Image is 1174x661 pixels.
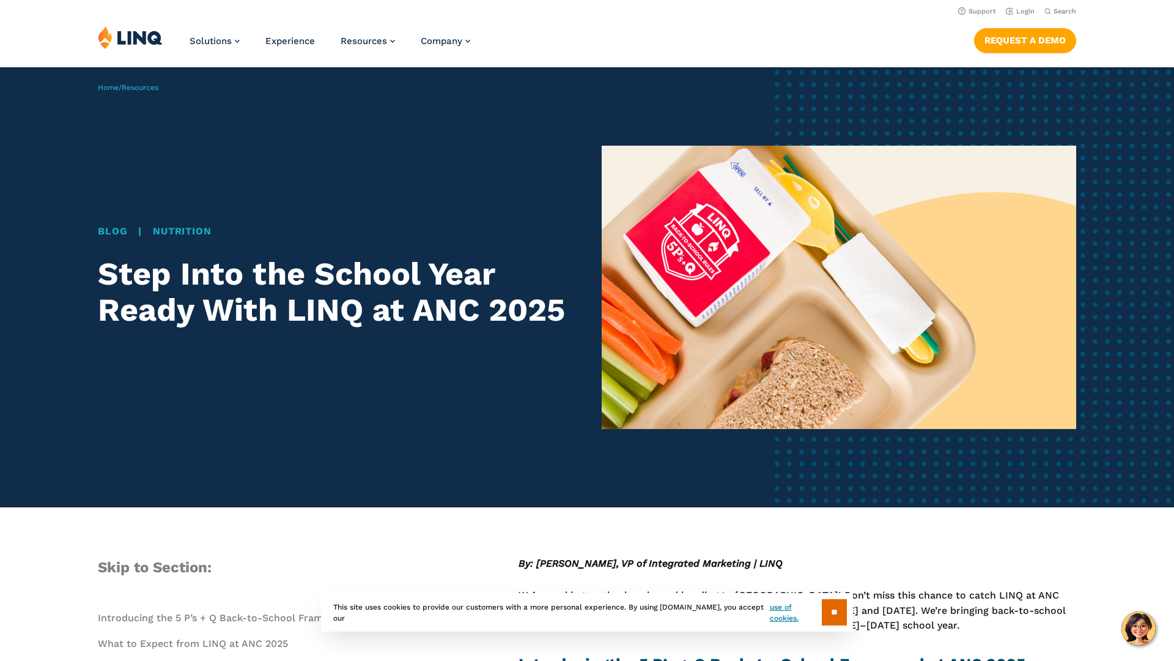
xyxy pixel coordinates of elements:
[1044,7,1076,16] button: Open Search Bar
[98,559,212,576] span: Skip to Section:
[98,224,572,239] div: |
[190,35,240,47] a: Solutions
[974,28,1076,53] a: Request a Demo
[1054,7,1076,15] span: Search
[265,35,315,47] a: Experience
[98,225,127,237] a: Blog
[122,83,158,92] a: Resources
[770,602,822,624] a: use of cookies.
[958,7,996,15] a: Support
[153,225,211,237] a: Nutrition
[341,35,387,47] span: Resources
[974,26,1076,53] nav: Button Navigation
[98,612,415,624] a: Introducing the 5 P’s + Q Back-to-School Framework at ANC 2025
[98,83,119,92] a: Home
[421,35,470,47] a: Company
[1006,7,1035,15] a: Login
[321,593,853,632] div: This site uses cookies to provide our customers with a more personal experience. By using [DOMAIN...
[341,35,395,47] a: Resources
[98,256,572,329] h1: Step Into the School Year Ready With LINQ at ANC 2025
[98,83,158,92] span: /
[519,558,783,569] em: By: [PERSON_NAME], VP of Integrated Marketing | LINQ
[602,146,1076,429] img: LINQ 5 P's of Back-to-School Success
[421,35,462,47] span: Company
[190,26,470,66] nav: Primary Navigation
[190,35,232,47] span: Solutions
[1121,611,1156,646] button: Hello, have a question? Let’s chat.
[98,26,163,49] img: LINQ | K‑12 Software
[519,588,1076,633] p: We’re packing our backpacks and heading to [GEOGRAPHIC_DATA]! Don’t miss this chance to catch LIN...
